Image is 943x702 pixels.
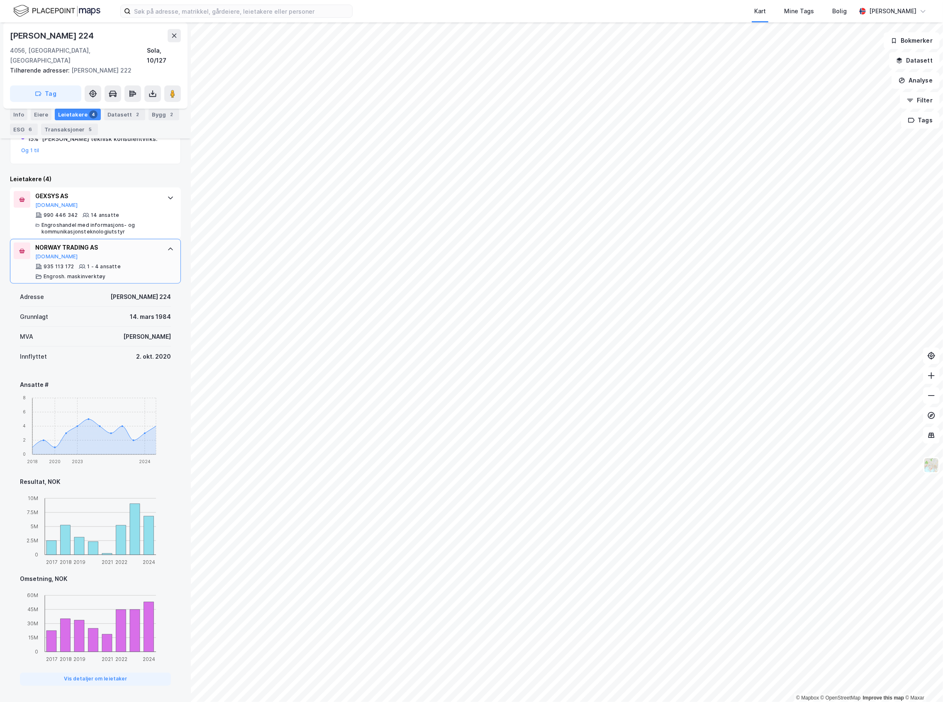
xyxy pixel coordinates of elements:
[131,5,352,17] input: Søk på adresse, matrikkel, gårdeiere, leietakere eller personer
[41,222,159,235] div: Engroshandel med informasjons- og kommunikasjonsteknologiutstyr
[863,695,904,701] a: Improve this map
[884,32,940,49] button: Bokmerker
[889,52,940,69] button: Datasett
[139,459,151,464] tspan: 2024
[21,147,39,154] button: Og 1 til
[13,4,100,18] img: logo.f888ab2527a4732fd821a326f86c7f29.svg
[46,656,58,662] tspan: 2017
[102,656,113,662] tspan: 2021
[35,551,38,558] tspan: 0
[10,29,95,42] div: [PERSON_NAME] 224
[102,559,113,565] tspan: 2021
[104,109,145,120] div: Datasett
[87,263,121,270] div: 1 - 4 ansatte
[168,110,176,119] div: 2
[23,452,26,457] tspan: 0
[143,656,155,662] tspan: 2024
[23,409,26,414] tspan: 6
[123,332,171,342] div: [PERSON_NAME]
[23,395,26,400] tspan: 8
[20,332,33,342] div: MVA
[892,72,940,89] button: Analyse
[72,459,83,464] tspan: 2023
[60,656,72,662] tspan: 2018
[27,537,38,544] tspan: 2.5M
[31,523,38,530] tspan: 5M
[35,253,78,260] button: [DOMAIN_NAME]
[900,92,940,109] button: Filter
[10,174,181,184] div: Leietakere (4)
[91,212,119,219] div: 14 ansatte
[42,134,158,144] div: [PERSON_NAME] teknisk konsulentvirks.
[20,574,171,584] div: Omsetning, NOK
[902,662,943,702] div: Kontrollprogram for chat
[149,109,179,120] div: Bygg
[46,559,58,565] tspan: 2017
[27,606,38,612] tspan: 45M
[10,66,174,75] div: [PERSON_NAME] 222
[35,649,38,655] tspan: 0
[44,263,74,270] div: 935 113 172
[35,202,78,209] button: [DOMAIN_NAME]
[10,67,71,74] span: Tilhørende adresser:
[20,380,171,390] div: Ansatte #
[44,212,78,219] div: 990 446 342
[10,85,81,102] button: Tag
[55,109,101,120] div: Leietakere
[130,312,171,322] div: 14. mars 1984
[73,559,85,565] tspan: 2019
[49,459,61,464] tspan: 2020
[31,109,51,120] div: Eiere
[136,352,171,362] div: 2. okt. 2020
[115,559,127,565] tspan: 2022
[143,559,155,565] tspan: 2024
[35,243,159,253] div: NORWAY TRADING AS
[134,110,142,119] div: 2
[110,292,171,302] div: [PERSON_NAME] 224
[20,292,44,302] div: Adresse
[28,134,39,144] div: 15%
[115,656,127,662] tspan: 2022
[20,312,48,322] div: Grunnlagt
[147,46,181,66] div: Sola, 10/127
[23,423,26,428] tspan: 4
[10,46,147,66] div: 4056, [GEOGRAPHIC_DATA], [GEOGRAPHIC_DATA]
[41,124,98,135] div: Transaksjoner
[821,695,861,701] a: OpenStreetMap
[754,6,766,16] div: Kart
[44,273,105,280] div: Engrosh. maskinverktøy
[784,6,814,16] div: Mine Tags
[35,191,159,201] div: GEXSYS AS
[796,695,819,701] a: Mapbox
[60,559,72,565] tspan: 2018
[89,110,97,119] div: 4
[924,457,939,473] img: Z
[26,125,34,134] div: 6
[10,124,38,135] div: ESG
[902,662,943,702] iframe: Chat Widget
[10,109,27,120] div: Info
[832,6,847,16] div: Bolig
[869,6,916,16] div: [PERSON_NAME]
[27,592,38,598] tspan: 60M
[20,673,171,686] button: Vis detaljer om leietaker
[23,437,26,442] tspan: 2
[73,656,85,662] tspan: 2019
[20,352,47,362] div: Innflyttet
[28,634,38,641] tspan: 15M
[86,125,95,134] div: 5
[27,620,38,627] tspan: 30M
[901,112,940,129] button: Tags
[27,509,38,515] tspan: 7.5M
[28,495,38,501] tspan: 10M
[20,477,171,487] div: Resultat, NOK
[27,459,38,464] tspan: 2018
